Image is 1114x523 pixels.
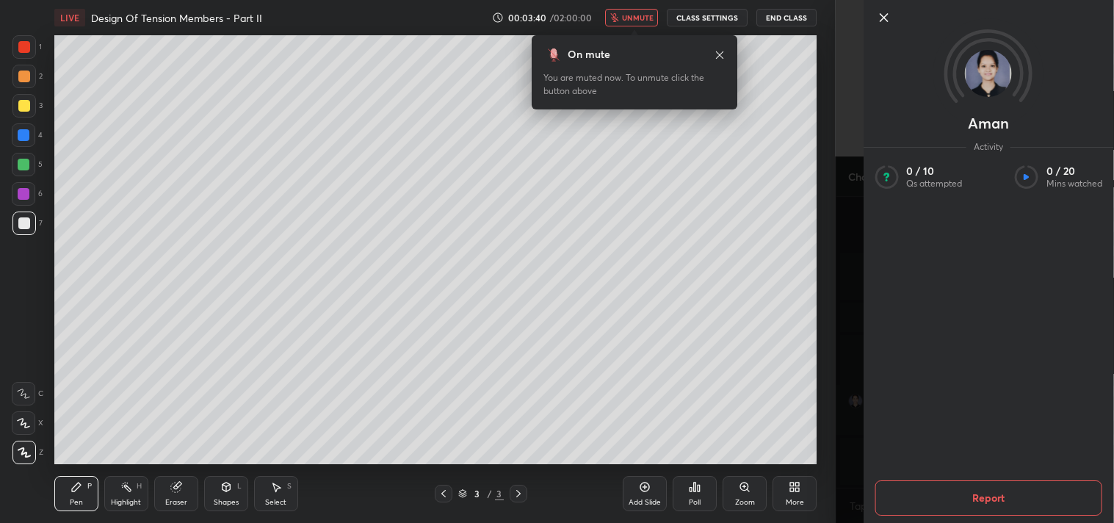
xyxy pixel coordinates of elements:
[12,212,43,235] div: 7
[12,35,42,59] div: 1
[906,165,962,178] p: 0 / 10
[568,47,610,62] div: On mute
[237,483,242,490] div: L
[265,499,286,506] div: Select
[91,11,262,25] h4: Design Of Tension Members - Part II
[12,411,43,435] div: X
[12,382,43,405] div: C
[605,9,658,26] button: unmute
[137,483,142,490] div: H
[622,12,654,23] span: unmute
[111,499,141,506] div: Highlight
[12,182,43,206] div: 6
[1046,165,1102,178] p: 0 / 20
[495,487,504,500] div: 3
[12,65,43,88] div: 2
[689,499,701,506] div: Poll
[629,499,661,506] div: Add Slide
[735,499,755,506] div: Zoom
[12,94,43,118] div: 3
[968,118,1009,129] p: Aman
[488,489,492,498] div: /
[87,483,92,490] div: P
[786,499,804,506] div: More
[906,178,962,190] p: Qs attempted
[470,489,485,498] div: 3
[966,141,1010,153] span: Activity
[12,441,43,464] div: Z
[70,499,83,506] div: Pen
[165,499,187,506] div: Eraser
[1046,178,1102,190] p: Mins watched
[756,9,817,26] button: End Class
[54,9,85,26] div: LIVE
[12,153,43,176] div: 5
[667,9,748,26] button: CLASS SETTINGS
[214,499,239,506] div: Shapes
[12,123,43,147] div: 4
[543,71,726,98] div: You are muted now. To unmute click the button above
[287,483,292,490] div: S
[875,480,1102,516] button: Report
[965,50,1012,97] img: 23ed6be6ecc540efb81ffd16f1915107.jpg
